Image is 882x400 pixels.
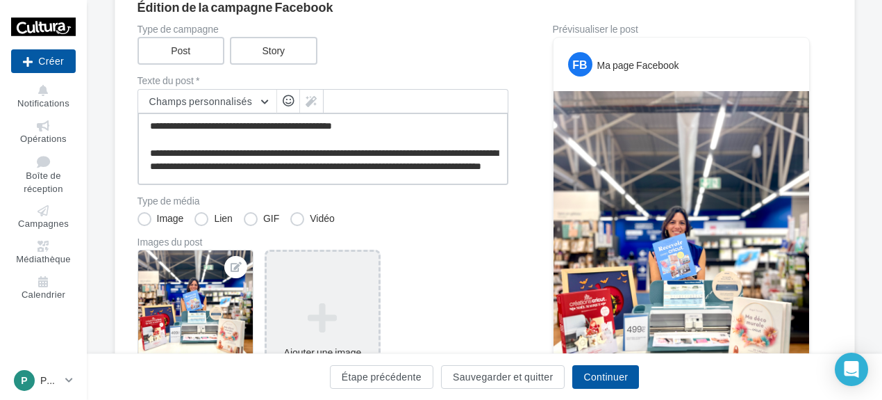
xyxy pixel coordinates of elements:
[11,367,76,394] a: P PUBLIER
[138,90,276,113] button: Champs personnalisés
[138,196,508,206] label: Type de média
[11,49,76,73] div: Nouvelle campagne
[11,152,76,197] a: Boîte de réception
[568,52,592,77] div: FB
[138,237,508,247] div: Images du post
[835,353,868,386] div: Open Intercom Messenger
[22,289,65,300] span: Calendrier
[244,212,279,226] label: GIF
[572,365,639,389] button: Continuer
[11,82,76,112] button: Notifications
[16,253,71,264] span: Médiathèque
[597,58,679,72] div: Ma page Facebook
[138,24,508,34] label: Type de campagne
[11,202,76,232] a: Campagnes
[553,24,810,34] div: Prévisualiser le post
[11,238,76,268] a: Médiathèque
[194,212,232,226] label: Lien
[40,374,60,387] p: PUBLIER
[11,49,76,73] button: Créer
[138,76,508,86] label: Texte du post *
[18,218,69,230] span: Campagnes
[138,212,184,226] label: Image
[149,95,253,107] span: Champs personnalisés
[330,365,433,389] button: Étape précédente
[11,273,76,303] a: Calendrier
[138,37,225,65] label: Post
[230,37,317,65] label: Story
[290,212,335,226] label: Vidéo
[441,365,565,389] button: Sauvegarder et quitter
[20,133,67,144] span: Opérations
[21,374,27,387] span: P
[17,97,69,109] span: Notifications
[11,118,76,147] a: Opérations
[24,170,63,195] span: Boîte de réception
[138,1,832,13] div: Édition de la campagne Facebook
